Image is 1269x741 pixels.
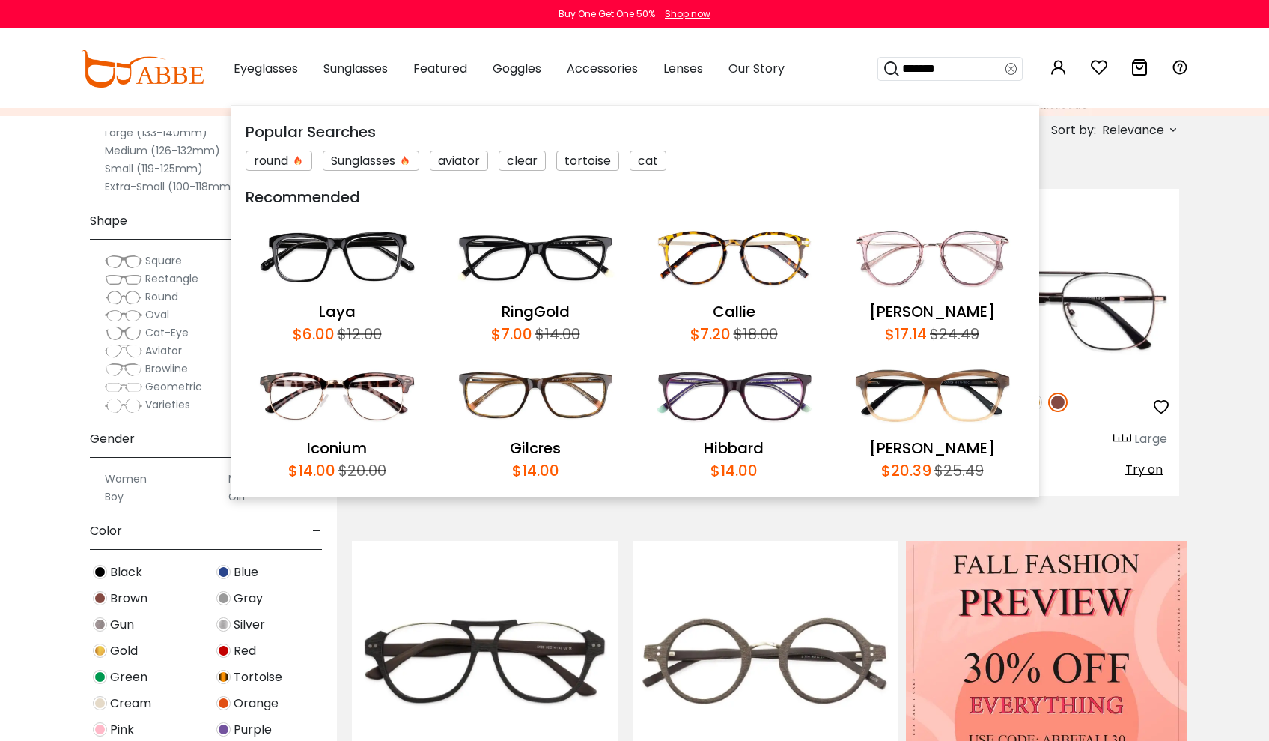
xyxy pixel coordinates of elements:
img: Browline.png [105,362,142,377]
a: Iconium [307,438,367,459]
img: RingGold [444,216,627,300]
img: Brown [1048,393,1068,412]
span: Featured [413,60,467,77]
span: Gold [110,642,138,660]
img: Laya [246,216,429,300]
img: Oval.png [105,308,142,323]
img: Cat-Eye.png [105,326,142,341]
div: round [246,151,312,171]
div: $14.00 [532,323,580,345]
span: Relevance [1102,117,1164,144]
img: Iconium [246,353,429,438]
div: $20.39 [881,459,931,482]
img: Striped Piggott - Acetate ,Universal Bridge Fit [633,595,898,728]
span: Black [110,563,142,581]
span: Lenses [663,60,703,77]
span: Cream [110,695,151,713]
span: Gender [90,421,135,457]
button: Try on [1121,460,1167,480]
img: Gold [93,644,107,658]
img: Gun [93,617,107,632]
img: Geometric.png [105,380,142,395]
img: Callie [642,216,826,300]
div: $14.00 [512,459,559,482]
span: Sunglasses [323,60,388,77]
a: Gilcres [510,438,561,459]
div: $14.00 [710,459,758,482]
img: Silver [216,617,231,632]
span: Red [234,642,256,660]
img: Purple [216,722,231,737]
img: Gilcres [444,353,627,438]
div: Popular Searches [246,121,1024,143]
label: Small (119-125mm) [105,160,203,178]
span: Green [110,668,147,686]
div: $12.00 [335,323,382,345]
span: Eyeglasses [234,60,298,77]
img: Varieties.png [105,398,142,414]
label: Girl [228,488,245,506]
span: Sort by: [1051,121,1096,139]
span: Browline [145,361,188,376]
img: Red [216,644,231,658]
span: Aviator [145,343,182,358]
img: Aviator.png [105,344,142,359]
div: $18.00 [731,323,778,345]
span: Accessories [567,60,638,77]
span: Purple [234,721,272,739]
span: Rectangle [145,271,198,286]
img: Round.png [105,290,142,305]
div: $6.00 [293,323,335,345]
img: size ruler [1113,433,1131,444]
span: Blue [234,563,258,581]
div: $25.49 [931,459,984,482]
div: clear [499,151,546,171]
span: Gun [110,616,134,634]
img: Gray [216,591,231,605]
div: $7.20 [690,323,731,345]
img: Pink [93,722,107,737]
span: Goggles [493,60,541,77]
a: Callie [713,301,755,322]
span: - [312,513,322,549]
div: Large [1134,430,1167,448]
a: Brown Ocean Gate - Combination ,Universal Bridge Fit [352,595,618,728]
img: Cream [93,696,107,710]
a: [PERSON_NAME] [869,438,995,459]
div: aviator [430,151,488,171]
div: $20.00 [335,459,386,482]
img: Black [93,565,107,579]
span: Oval [145,307,169,322]
span: Our Story [728,60,785,77]
img: Rectangle.png [105,272,142,287]
img: Brown [93,591,107,605]
label: Women [105,470,147,488]
span: Shape [90,203,127,239]
img: Hibbard [642,353,826,438]
span: Cat-Eye [145,325,189,340]
img: Brown Gatewood - Metal ,Adjust Nose Pads [913,243,1179,376]
span: Silver [234,616,265,634]
span: Tortoise [234,668,282,686]
label: Extra-Small (100-118mm) [105,178,236,196]
img: Sonia [841,353,1024,438]
div: Recommended [246,186,1024,208]
img: Square.png [105,254,142,269]
span: Varieties [145,397,190,412]
span: Square [145,253,182,268]
a: Laya [319,301,356,322]
img: Naomi [841,216,1024,300]
a: [PERSON_NAME] [869,301,995,322]
a: RingGold [502,301,570,322]
a: Shop now [657,7,710,20]
span: Try on [1125,461,1163,478]
span: Gray [234,590,263,608]
div: $14.00 [288,459,335,482]
span: Round [145,289,178,304]
label: Men [228,470,251,488]
span: Pink [110,721,134,739]
label: Boy [105,488,124,506]
img: Tortoise [216,670,231,684]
